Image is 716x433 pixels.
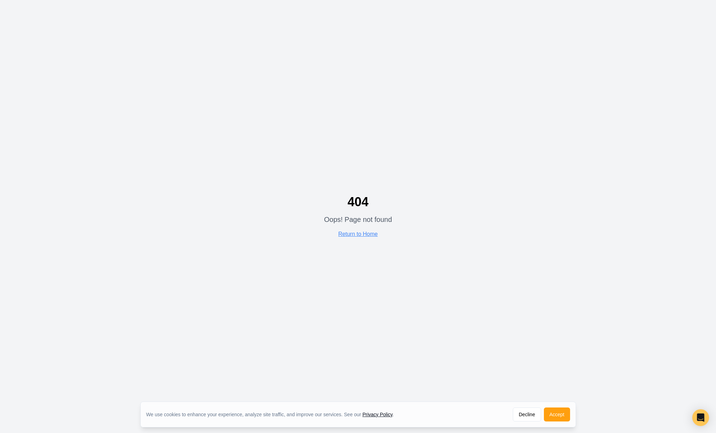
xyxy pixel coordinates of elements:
[692,409,709,426] div: Open Intercom Messenger
[544,407,570,421] button: Accept
[338,231,378,237] a: Return to Home
[324,195,392,209] h1: 404
[146,411,400,418] div: We use cookies to enhance your experience, analyze site traffic, and improve our services. See our .
[513,407,541,421] button: Decline
[362,412,392,417] a: Privacy Policy
[324,215,392,224] p: Oops! Page not found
